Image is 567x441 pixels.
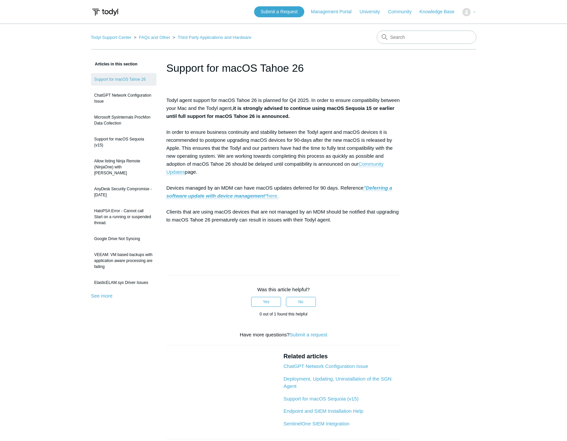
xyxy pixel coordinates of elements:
[133,35,171,40] li: FAQs and Other
[254,6,304,17] a: Submit a Request
[91,232,156,245] a: Google Drive Not Syncing
[91,111,156,130] a: Microsoft SysInternals ProcMon Data Collection
[259,312,307,316] span: 0 out of 1 found this helpful
[91,6,119,18] img: Todyl Support Center Help Center home page
[283,421,349,426] a: SentinelOne SIEM Integration
[91,276,156,289] a: ElasticELAM.sys Driver Issues
[283,376,391,389] a: Deployment, Updating, Uninstallation of the SGN Agent
[251,297,281,307] button: This article was helpful
[91,133,156,151] a: Support for macOS Sequoia (v15)
[91,183,156,201] a: AnyDesk Security Compromise - [DATE]
[166,96,401,256] p: Todyl agent support for macOS Tahoe 26 is planned for Q4 2025. In order to ensure compatibility b...
[91,35,133,40] li: Todyl Support Center
[377,31,476,44] input: Search
[91,35,132,40] a: Todyl Support Center
[91,62,138,66] span: Articles in this section
[91,73,156,86] a: Support for macOS Tahoe 26
[166,331,401,339] div: Have more questions?
[91,89,156,108] a: ChatGPT Network Configuration Issue
[388,8,418,15] a: Community
[139,35,170,40] a: FAQs and Other
[166,60,401,76] h1: Support for macOS Tahoe 26
[420,8,461,15] a: Knowledge Base
[91,293,113,299] a: See more
[257,287,310,292] span: Was this article helpful?
[359,8,386,15] a: University
[283,396,358,401] a: Support for macOS Sequoia (v15)
[286,297,316,307] button: This article was not helpful
[283,408,363,414] a: Endpoint and SIEM Installation Help
[91,205,156,229] a: HaloPSA Error - Cannot call Start on a running or suspended thread.
[166,105,395,119] strong: it is strongly advised to continue using macOS Sequoia 15 or earlier until full support for macOS...
[311,8,358,15] a: Management Portal
[283,363,368,369] a: ChatGPT Network Configuration Issue
[171,35,251,40] li: Third Party Applications and Hardware
[290,332,327,337] a: Submit a request
[91,248,156,273] a: VEEAM: VM based backups with application aware processing are failing
[178,35,251,40] a: Third Party Applications and Hardware
[91,155,156,179] a: Allow listing Ninja Remote (NinjaOne) with [PERSON_NAME]
[283,352,401,361] h2: Related articles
